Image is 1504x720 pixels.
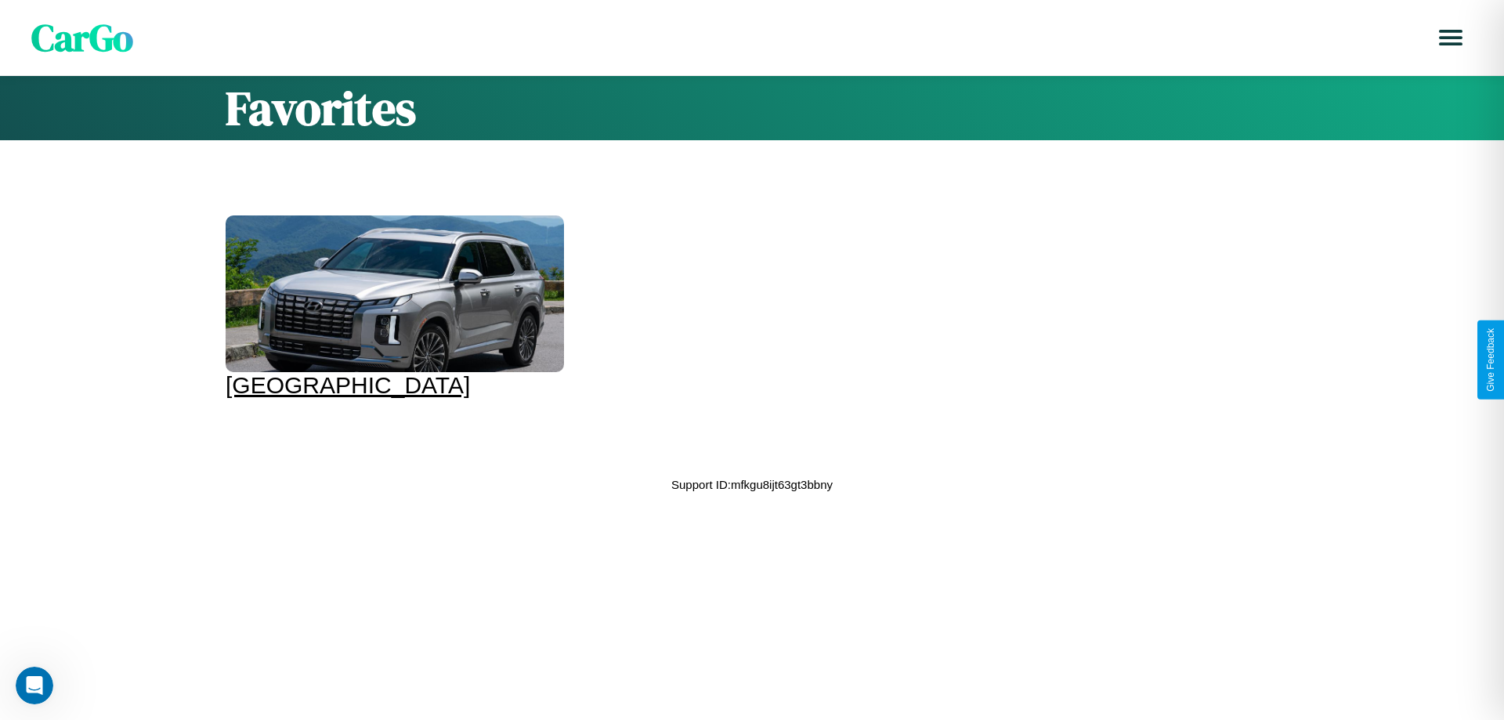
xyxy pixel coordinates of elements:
[31,12,133,63] span: CarGo
[1429,16,1473,60] button: Open menu
[671,474,833,495] p: Support ID: mfkgu8ijt63gt3bbny
[226,372,564,399] div: [GEOGRAPHIC_DATA]
[226,76,1278,140] h1: Favorites
[1485,328,1496,392] div: Give Feedback
[16,667,53,704] iframe: Intercom live chat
